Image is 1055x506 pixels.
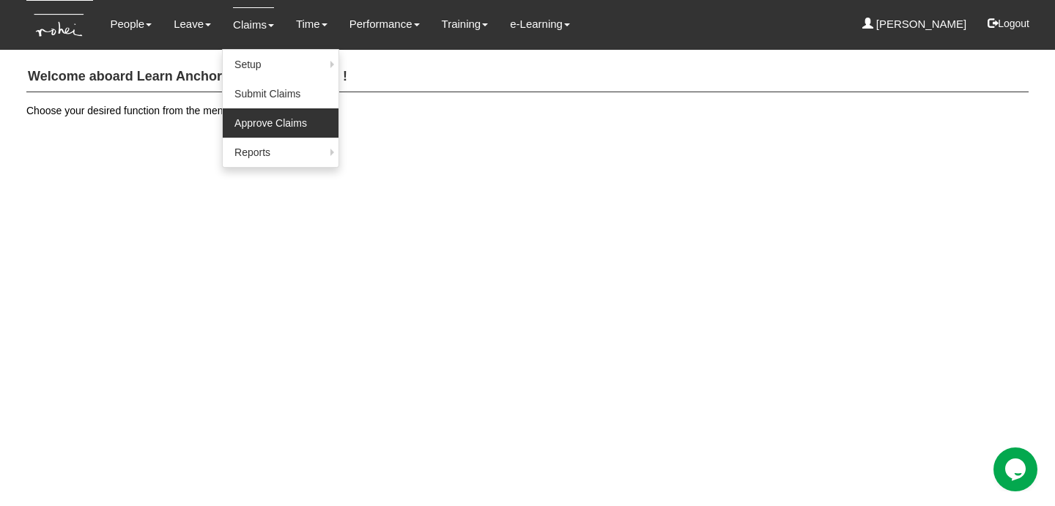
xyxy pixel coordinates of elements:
p: Choose your desired function from the menu above. [26,103,1029,118]
a: e-Learning [510,7,570,41]
iframe: chat widget [993,447,1040,491]
a: Approve Claims [223,108,338,138]
img: KTs7HI1dOZG7tu7pUkOpGGQAiEQAiEQAj0IhBB1wtXDg6BEAiBEAiBEAiB4RGIoBtemSRFIRACIRACIRACIdCLQARdL1w5OAR... [26,1,93,50]
a: Training [442,7,489,41]
h4: Welcome aboard Learn Anchor, [PERSON_NAME] ! [26,62,1029,92]
button: Logout [977,6,1040,41]
a: Submit Claims [223,79,338,108]
a: Leave [174,7,211,41]
a: Reports [223,138,338,167]
a: Performance [349,7,420,41]
a: [PERSON_NAME] [862,7,967,41]
a: Time [296,7,327,41]
a: Setup [223,50,338,79]
a: Claims [233,7,274,42]
a: People [110,7,152,41]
